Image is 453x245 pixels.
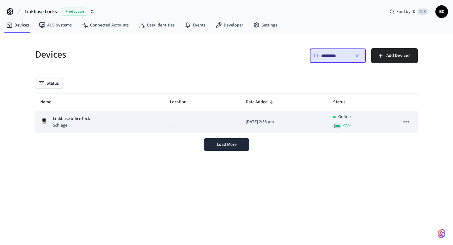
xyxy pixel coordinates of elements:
[53,116,90,122] p: Linkbase office lock
[396,9,416,15] span: Find by ID
[333,97,354,107] span: Status
[384,6,433,17] div: Find by ID⌘ K
[35,94,418,133] table: sticky table
[40,117,48,125] img: Schlage Sense Smart Deadbolt with Camelot Trim, Front
[371,48,418,63] button: Add Devices
[217,141,237,148] span: Load More
[417,9,428,15] span: ⌘ K
[436,6,447,17] span: BC
[246,97,276,107] span: Date Added
[40,97,59,107] span: Name
[35,48,223,61] h5: Devices
[170,97,195,107] span: Location
[343,123,351,129] span: 98 %
[25,8,57,15] span: Linkbase Locks
[338,114,351,120] p: Online
[210,20,248,31] a: Developer
[170,119,171,125] span: -
[386,52,410,60] span: Add Devices
[1,20,34,31] a: Devices
[438,229,445,239] img: SeamLogoGradient.69752ec5.svg
[34,20,77,31] a: ACS Systems
[435,5,448,18] button: BC
[77,20,134,31] a: Connected Accounts
[246,119,323,125] p: [DATE] 2:58 pm
[62,8,87,16] span: Production
[134,20,180,31] a: User Identities
[204,138,249,151] button: Load More
[248,20,282,31] a: Settings
[180,20,210,31] a: Events
[53,122,90,128] p: Schlage
[35,78,63,88] button: Status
